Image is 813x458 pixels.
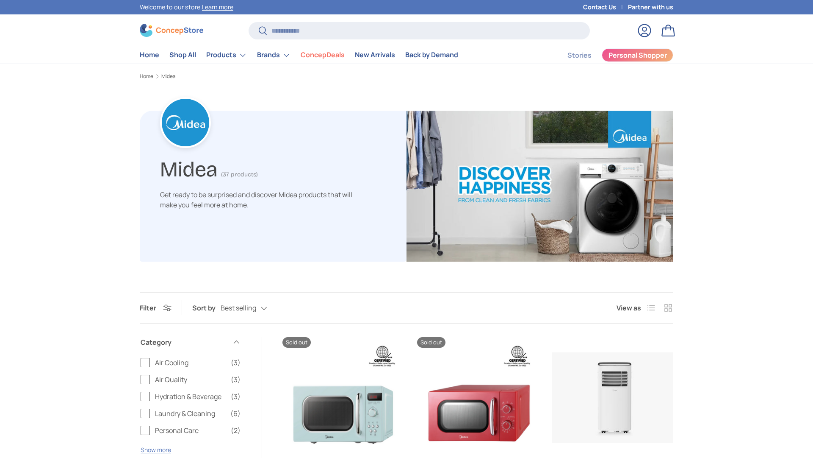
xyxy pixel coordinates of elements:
a: Brands [257,47,290,64]
span: Filter [140,303,156,313]
a: Shop All [169,47,196,63]
a: Midea [161,74,176,79]
a: New Arrivals [355,47,395,63]
nav: Breadcrumbs [140,73,673,80]
span: (37 products) [221,171,258,178]
span: (6) [230,408,241,419]
label: Sort by [192,303,221,313]
span: Sold out [282,337,311,348]
span: Personal Shopper [608,52,667,59]
a: Personal Shopper [602,48,673,62]
a: Home [140,47,159,63]
button: Filter [140,303,171,313]
a: Back by Demand [405,47,458,63]
span: Sold out [417,337,445,348]
img: Midea [406,111,673,262]
span: (3) [231,391,241,402]
summary: Brands [252,47,296,64]
span: Air Cooling [155,357,226,368]
span: (2) [231,425,241,436]
span: Hydration & Beverage [155,391,226,402]
span: Laundry & Cleaning [155,408,225,419]
p: Welcome to our store. [140,3,233,12]
a: Products [206,47,247,64]
a: Partner with us [628,3,673,12]
h1: Midea [160,154,218,182]
a: ConcepDeals [301,47,345,63]
button: Best selling [221,301,284,316]
button: Show more [141,446,171,454]
span: Best selling [221,304,256,312]
span: Air Quality [155,374,226,385]
span: Category [141,337,227,347]
a: Stories [567,47,592,64]
summary: Category [141,327,241,357]
a: Home [140,74,153,79]
a: Contact Us [583,3,628,12]
summary: Products [201,47,252,64]
span: (3) [231,374,241,385]
a: Learn more [202,3,233,11]
nav: Secondary [547,47,673,64]
span: (3) [231,357,241,368]
span: Get ready to be surprised and discover Midea products that will make you feel more at home. [160,190,352,209]
img: ConcepStore [140,24,203,37]
span: Personal Care [155,425,226,436]
nav: Primary [140,47,458,64]
span: View as [617,303,641,313]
